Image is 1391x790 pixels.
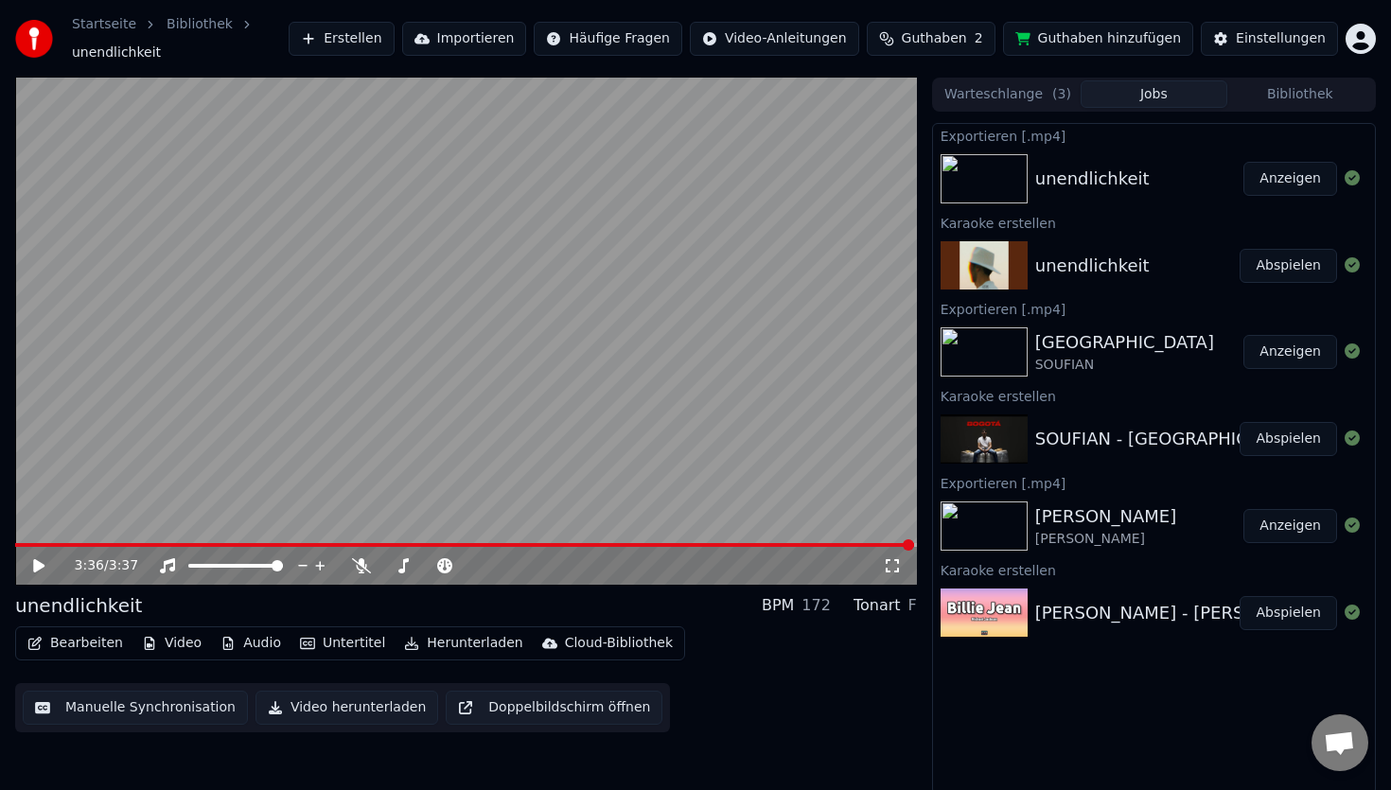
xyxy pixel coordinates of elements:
div: Einstellungen [1236,29,1326,48]
button: Untertitel [292,630,393,657]
div: Karaoke erstellen [933,384,1375,407]
button: Importieren [402,22,527,56]
button: Video [134,630,209,657]
div: SOUFIAN - [GEOGRAPHIC_DATA] [1035,426,1307,452]
button: Doppelbildschirm öffnen [446,691,662,725]
button: Abspielen [1240,596,1337,630]
div: / [75,556,120,575]
span: 3:37 [109,556,138,575]
button: Herunterladen [396,630,530,657]
span: 2 [975,29,983,48]
button: Guthaben hinzufügen [1003,22,1194,56]
button: Erstellen [289,22,394,56]
button: Video-Anleitungen [690,22,859,56]
div: Cloud-Bibliothek [565,634,673,653]
button: Bibliothek [1227,80,1373,108]
button: Anzeigen [1243,162,1337,196]
div: unendlichkeit [15,592,142,619]
span: unendlichkeit [72,44,161,62]
div: [PERSON_NAME] - [PERSON_NAME] [1035,600,1335,626]
button: Anzeigen [1243,509,1337,543]
div: [PERSON_NAME] [1035,530,1177,549]
div: SOUFIAN [1035,356,1214,375]
img: youka [15,20,53,58]
button: Jobs [1081,80,1226,108]
a: Chat öffnen [1312,714,1368,771]
button: Warteschlange [935,80,1081,108]
span: ( 3 ) [1052,85,1071,104]
button: Einstellungen [1201,22,1338,56]
button: Abspielen [1240,249,1337,283]
button: Video herunterladen [255,691,438,725]
div: Karaoke erstellen [933,211,1375,234]
button: Anzeigen [1243,335,1337,369]
div: unendlichkeit [1035,166,1150,192]
button: Audio [213,630,289,657]
div: 172 [801,594,831,617]
nav: breadcrumb [72,15,289,62]
button: Manuelle Synchronisation [23,691,248,725]
div: BPM [762,594,794,617]
button: Guthaben2 [867,22,995,56]
a: Bibliothek [167,15,233,34]
div: Exportieren [.mp4] [933,124,1375,147]
div: Tonart [854,594,901,617]
a: Startseite [72,15,136,34]
div: [GEOGRAPHIC_DATA] [1035,329,1214,356]
div: [PERSON_NAME] [1035,503,1177,530]
div: unendlichkeit [1035,253,1150,279]
button: Häufige Fragen [534,22,682,56]
div: Karaoke erstellen [933,558,1375,581]
div: Exportieren [.mp4] [933,297,1375,320]
button: Abspielen [1240,422,1337,456]
button: Bearbeiten [20,630,131,657]
span: Guthaben [902,29,967,48]
div: Exportieren [.mp4] [933,471,1375,494]
div: F [908,594,917,617]
span: 3:36 [75,556,104,575]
